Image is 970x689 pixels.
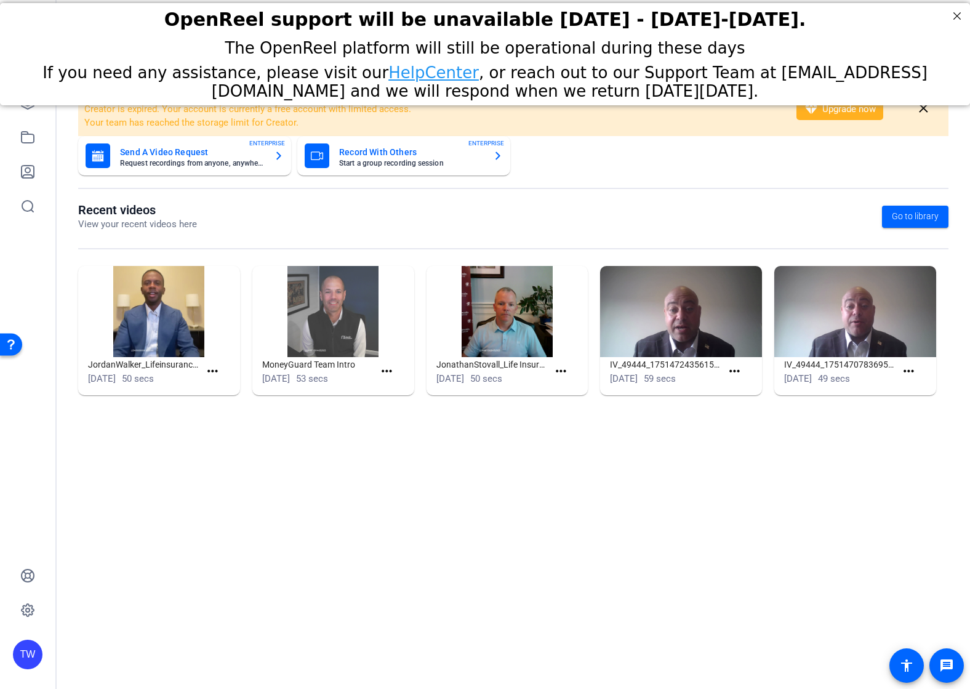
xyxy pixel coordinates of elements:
mat-icon: more_horiz [379,364,395,379]
h1: JordanWalker_Lifeinsurancedirect [88,357,200,372]
span: Go to library [892,210,939,223]
span: [DATE] [262,373,290,384]
button: Send A Video RequestRequest recordings from anyone, anywhereENTERPRISE [78,136,291,175]
mat-icon: diamond [804,102,819,116]
span: [DATE] [88,373,116,384]
mat-icon: close [916,101,931,116]
span: ENTERPRISE [249,139,285,148]
button: Upgrade now [796,98,883,120]
img: IV_49444_1751470783695_webcam [774,266,936,357]
li: Your team has reached the storage limit for Creator. [84,116,780,130]
h1: IV_49444_1751470783695_webcam [784,357,896,372]
a: HelpCenter [388,60,479,79]
mat-icon: more_horiz [727,364,742,379]
h1: Recent videos [78,203,197,217]
span: [DATE] [436,373,464,384]
p: View your recent videos here [78,217,197,232]
h1: IV_49444_1751472435615_webcam [610,357,722,372]
img: MoneyGuard Team Intro [252,266,414,357]
img: JonathanStovall_Life Insurance [427,266,588,357]
span: [DATE] [610,373,638,384]
span: 59 secs [644,373,676,384]
mat-icon: message [939,658,954,673]
img: JordanWalker_Lifeinsurancedirect [78,266,240,357]
span: 53 secs [296,373,328,384]
h1: JonathanStovall_Life Insurance [436,357,548,372]
span: If you need any assistance, please visit our , or reach out to our Support Team at [EMAIL_ADDRESS... [42,60,928,97]
button: Record With OthersStart a group recording sessionENTERPRISE [297,136,510,175]
span: 49 secs [818,373,850,384]
span: The OpenReel platform will still be operational during these days [225,36,745,54]
li: Creator is expired. Your account is currently a free account with limited access. [84,102,780,116]
mat-card-title: Record With Others [339,145,483,159]
mat-icon: more_horiz [901,364,916,379]
h1: MoneyGuard Team Intro [262,357,374,372]
div: TW [13,640,42,669]
mat-card-title: Send A Video Request [120,145,264,159]
mat-card-subtitle: Start a group recording session [339,159,483,167]
span: 50 secs [122,373,154,384]
a: Go to library [882,206,948,228]
span: ENTERPRISE [468,139,504,148]
span: [DATE] [784,373,812,384]
mat-icon: accessibility [899,658,914,673]
div: Close Step [949,5,965,21]
h2: OpenReel support will be unavailable Thursday - Friday, October 16th-17th. [15,6,955,27]
img: IV_49444_1751472435615_webcam [600,266,762,357]
span: 50 secs [470,373,502,384]
mat-icon: more_horiz [553,364,569,379]
mat-icon: more_horiz [205,364,220,379]
mat-card-subtitle: Request recordings from anyone, anywhere [120,159,264,167]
